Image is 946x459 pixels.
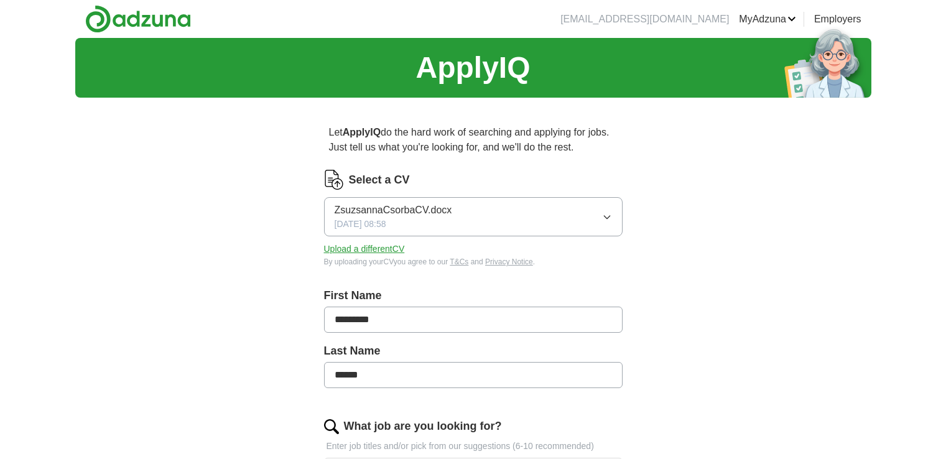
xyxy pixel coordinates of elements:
a: T&Cs [450,257,468,266]
img: search.png [324,419,339,434]
p: Enter job titles and/or pick from our suggestions (6-10 recommended) [324,440,623,453]
p: Let do the hard work of searching and applying for jobs. Just tell us what you're looking for, an... [324,120,623,160]
label: Last Name [324,343,623,359]
span: ZsuzsannaCsorbaCV.docx [335,203,452,218]
label: Select a CV [349,172,410,188]
div: By uploading your CV you agree to our and . [324,256,623,267]
strong: ApplyIQ [343,127,381,137]
img: Adzuna logo [85,5,191,33]
a: MyAdzuna [739,12,796,27]
button: ZsuzsannaCsorbaCV.docx[DATE] 08:58 [324,197,623,236]
a: Employers [814,12,861,27]
button: Upload a differentCV [324,243,405,256]
label: What job are you looking for? [344,418,502,435]
h1: ApplyIQ [415,45,530,90]
label: First Name [324,287,623,304]
a: Privacy Notice [485,257,533,266]
span: [DATE] 08:58 [335,218,386,231]
li: [EMAIL_ADDRESS][DOMAIN_NAME] [560,12,729,27]
img: CV Icon [324,170,344,190]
